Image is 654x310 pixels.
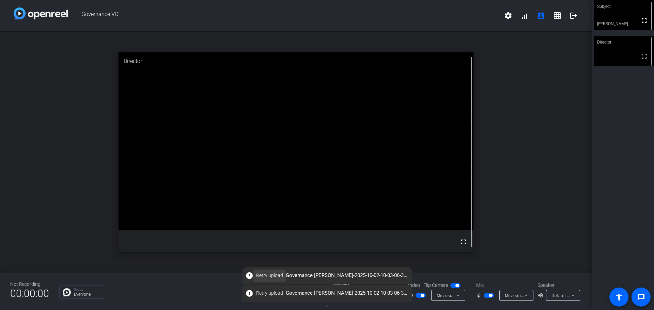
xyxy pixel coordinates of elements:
[553,12,561,20] mat-icon: grid_on
[242,287,412,299] span: Governance [PERSON_NAME]-2025-10-02-10-03-06-349-0.webm
[615,293,623,301] mat-icon: accessibility
[594,36,654,49] div: Director
[516,7,533,24] button: signal_cellular_alt
[10,281,49,288] div: Not Recording
[119,52,474,70] div: Director
[256,290,283,297] span: Retry upload
[325,303,330,309] span: ▼
[256,272,283,279] span: Retry upload
[538,291,546,299] mat-icon: volume_up
[68,7,500,24] span: Governance VO
[538,282,578,289] div: Speaker
[14,7,68,19] img: white-gradient.svg
[408,282,420,289] span: Video
[437,293,516,298] span: Microsoft Modern Webcam (045e:0840)
[460,238,468,246] mat-icon: fullscreen
[245,289,253,297] mat-icon: error
[242,270,412,282] span: Governance [PERSON_NAME]-2025-10-02-10-03-06-349-0.webm
[570,12,578,20] mat-icon: logout
[476,291,484,299] mat-icon: mic_none
[469,282,538,289] div: Mic
[63,288,71,296] img: Chat Icon
[640,16,648,25] mat-icon: fullscreen
[10,285,49,302] span: 00:00:00
[505,293,602,298] span: Microphone (Logitech USB Headset) (046d:0a8f)
[504,12,512,20] mat-icon: settings
[245,272,253,280] mat-icon: error
[637,293,645,301] mat-icon: message
[423,282,449,289] span: Flip Camera
[74,292,102,296] p: Everyone
[640,52,648,60] mat-icon: fullscreen
[537,12,545,20] mat-icon: account_box
[74,288,102,291] p: Group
